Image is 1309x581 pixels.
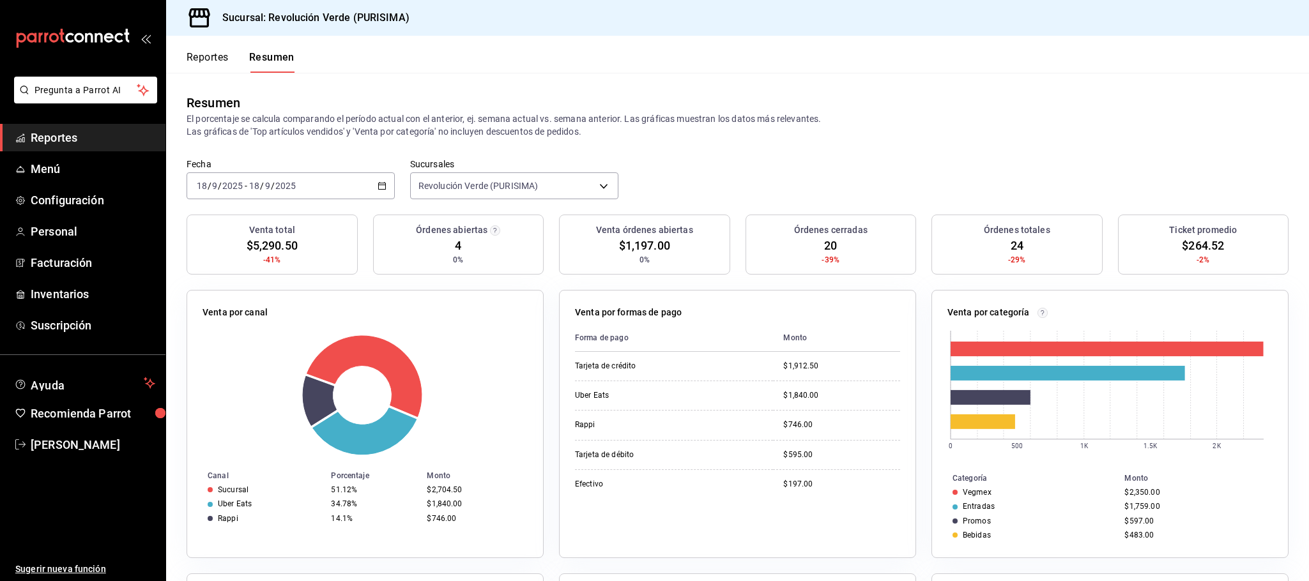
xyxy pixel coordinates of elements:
span: 4 [455,237,461,254]
div: Bebidas [963,531,991,539]
div: $2,350.00 [1124,488,1267,497]
label: Fecha [187,160,395,169]
p: Venta por categoría [947,306,1030,319]
span: 0% [639,254,650,266]
div: $197.00 [783,479,900,490]
h3: Órdenes cerradas [794,223,868,237]
div: Sucursal [218,485,249,494]
span: -41% [263,254,281,266]
span: $1,197.00 [619,237,670,254]
h3: Ticket promedio [1169,223,1237,237]
span: Facturación [31,254,155,271]
input: -- [211,181,218,191]
span: / [208,181,211,191]
div: Promos [963,517,991,525]
div: 51.12% [331,485,417,494]
div: $1,912.50 [783,361,900,372]
span: - [245,181,247,191]
th: Monto [422,469,543,483]
span: Inventarios [31,285,155,303]
span: Personal [31,223,155,240]
span: -2% [1197,254,1209,266]
th: Monto [773,324,900,352]
div: Tarjeta de débito [575,449,703,460]
div: Entradas [963,502,995,511]
input: -- [249,181,260,191]
span: -39% [822,254,839,266]
button: Pregunta a Parrot AI [14,77,157,103]
text: 500 [1011,442,1023,449]
span: Revolución Verde (PURISIMA) [418,179,539,192]
h3: Venta total [249,223,295,237]
input: ---- [222,181,243,191]
div: Rappi [218,514,238,523]
div: Tarjeta de crédito [575,361,703,372]
div: $1,759.00 [1124,502,1267,511]
span: $264.52 [1182,237,1224,254]
button: Reportes [187,51,229,73]
text: 0 [949,442,953,449]
div: Uber Eats [575,390,703,401]
text: 1K [1080,442,1089,449]
span: Pregunta a Parrot AI [34,84,137,97]
span: Ayuda [31,375,139,391]
h3: Órdenes totales [984,223,1050,237]
h3: Órdenes abiertas [416,223,487,237]
div: $1,840.00 [427,499,523,508]
span: Sugerir nueva función [15,562,155,576]
span: Configuración [31,192,155,209]
th: Canal [187,469,326,483]
th: Forma de pago [575,324,773,352]
p: El porcentaje se calcula comparando el período actual con el anterior, ej. semana actual vs. sema... [187,112,1289,138]
span: Reportes [31,129,155,146]
div: $746.00 [783,419,900,430]
span: / [260,181,264,191]
a: Pregunta a Parrot AI [9,93,157,106]
th: Monto [1119,471,1287,485]
h3: Venta órdenes abiertas [596,223,693,237]
input: -- [264,181,271,191]
div: $595.00 [783,449,900,460]
p: Venta por formas de pago [575,306,682,319]
span: Suscripción [31,317,155,334]
th: Categoría [932,471,1120,485]
span: 24 [1011,237,1023,254]
div: Resumen [187,93,240,112]
span: / [218,181,222,191]
div: 14.1% [331,514,417,523]
text: 1.5K [1144,442,1158,449]
div: $2,704.50 [427,485,523,494]
span: / [271,181,275,191]
span: Menú [31,160,155,177]
label: Sucursales [410,160,618,169]
div: Rappi [575,419,703,430]
p: Venta por canal [203,306,268,319]
div: 34.78% [331,499,417,508]
button: Resumen [249,51,295,73]
span: Recomienda Parrot [31,405,155,422]
input: ---- [275,181,296,191]
text: 2K [1213,442,1221,449]
div: $1,840.00 [783,390,900,401]
div: navigation tabs [187,51,295,73]
button: open_drawer_menu [141,33,151,43]
th: Porcentaje [326,469,422,483]
span: 20 [824,237,837,254]
div: $483.00 [1124,531,1267,539]
input: -- [196,181,208,191]
span: -29% [1008,254,1026,266]
span: [PERSON_NAME] [31,436,155,453]
span: 0% [453,254,463,266]
div: $597.00 [1124,517,1267,525]
span: $5,290.50 [247,237,298,254]
div: Vegmex [963,488,991,497]
div: Uber Eats [218,499,252,508]
div: $746.00 [427,514,523,523]
div: Efectivo [575,479,703,490]
h3: Sucursal: Revolución Verde (PURISIMA) [212,10,410,26]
